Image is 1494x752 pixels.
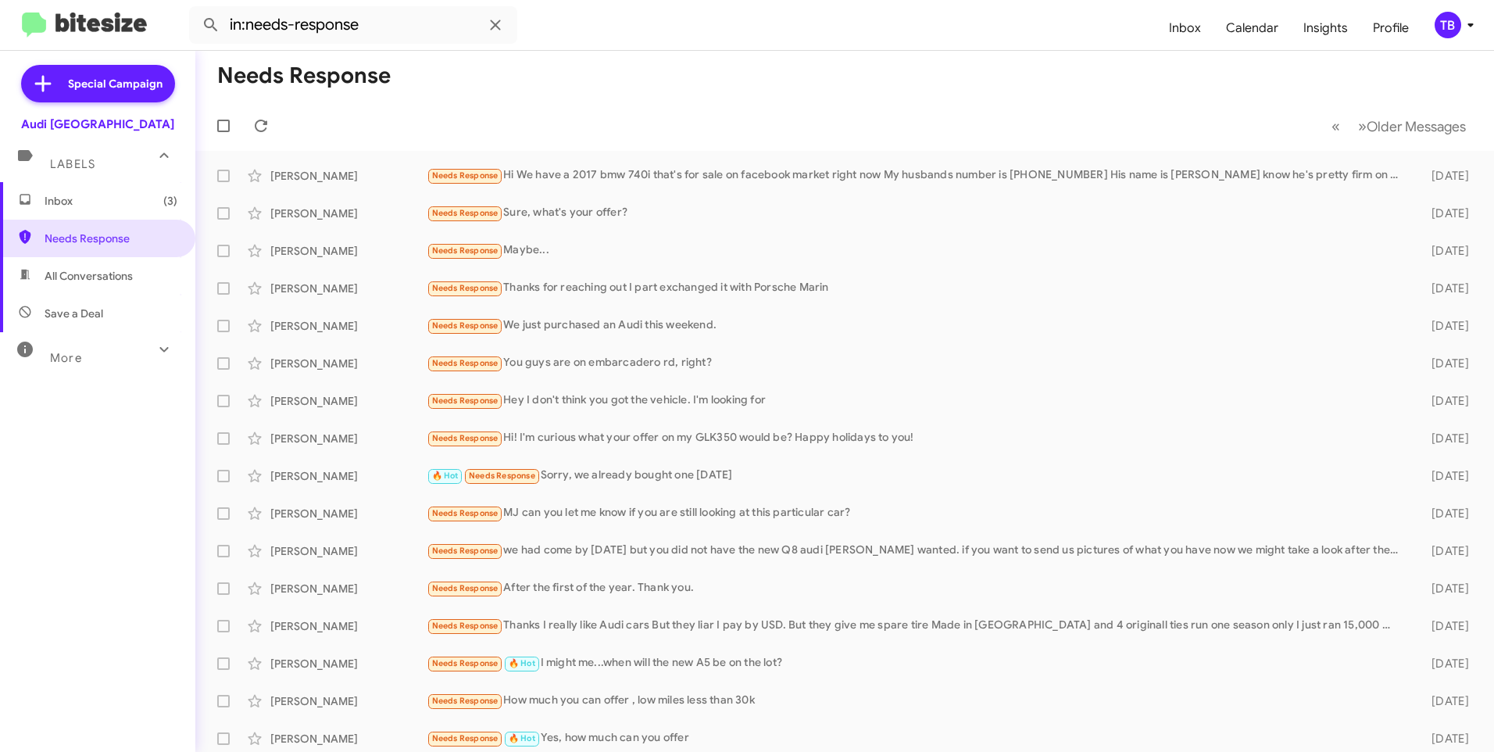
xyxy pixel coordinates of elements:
div: We just purchased an Audi this weekend. [427,317,1406,335]
div: [DATE] [1406,693,1481,709]
button: Next [1349,110,1475,142]
div: [DATE] [1406,431,1481,446]
div: [PERSON_NAME] [270,468,427,484]
span: Needs Response [432,208,499,218]
nav: Page navigation example [1323,110,1475,142]
div: After the first of the year. Thank you. [427,579,1406,597]
div: [DATE] [1406,468,1481,484]
span: Older Messages [1367,118,1466,135]
span: Needs Response [432,320,499,331]
div: [PERSON_NAME] [270,506,427,521]
span: Needs Response [432,733,499,743]
div: Audi [GEOGRAPHIC_DATA] [21,116,174,132]
div: Maybe... [427,242,1406,260]
a: Special Campaign [21,65,175,102]
div: [PERSON_NAME] [270,281,427,296]
div: [DATE] [1406,656,1481,671]
div: [PERSON_NAME] [270,243,427,259]
span: 🔥 Hot [432,471,459,481]
span: Needs Response [432,583,499,593]
span: Needs Response [469,471,535,481]
div: [DATE] [1406,206,1481,221]
div: [PERSON_NAME] [270,543,427,559]
div: [PERSON_NAME] [270,318,427,334]
div: Hey I don't think you got the vehicle. I'm looking for [427,392,1406,410]
span: Needs Response [432,245,499,256]
span: Special Campaign [68,76,163,91]
h1: Needs Response [217,63,391,88]
span: Needs Response [432,170,499,181]
span: Needs Response [432,433,499,443]
span: Needs Response [432,358,499,368]
div: Thanks I really like Audi cars But they liar I pay by USD. But they give me spare tire Made in [G... [427,617,1406,635]
div: [DATE] [1406,506,1481,521]
div: Yes, how much can you offer [427,729,1406,747]
span: Labels [50,157,95,171]
span: More [50,351,82,365]
span: Needs Response [432,508,499,518]
div: [DATE] [1406,393,1481,409]
div: [PERSON_NAME] [270,431,427,446]
div: [DATE] [1406,581,1481,596]
span: All Conversations [45,268,133,284]
div: [PERSON_NAME] [270,731,427,747]
div: [DATE] [1406,618,1481,634]
span: Inbox [45,193,177,209]
span: Needs Response [432,696,499,706]
input: Search [189,6,517,44]
div: [DATE] [1406,243,1481,259]
span: Needs Response [45,231,177,246]
span: 🔥 Hot [509,658,535,668]
div: [PERSON_NAME] [270,206,427,221]
div: I might me...when will the new A5 be on the lot? [427,654,1406,672]
div: Thanks for reaching out I part exchanged it with Porsche Marin [427,279,1406,297]
div: MJ can you let me know if you are still looking at this particular car? [427,504,1406,522]
div: Hi We have a 2017 bmw 740i that's for sale on facebook market right now My husbands number is [PH... [427,167,1406,184]
span: Save a Deal [45,306,103,321]
a: Calendar [1213,5,1291,51]
div: You guys are on embarcadero rd, right? [427,354,1406,372]
div: [DATE] [1406,281,1481,296]
span: » [1358,116,1367,136]
div: [DATE] [1406,731,1481,747]
button: Previous [1322,110,1349,142]
div: How much you can offer , low miles less than 30k [427,692,1406,710]
a: Insights [1291,5,1360,51]
div: [DATE] [1406,356,1481,371]
span: Needs Response [432,546,499,556]
a: Profile [1360,5,1421,51]
div: Sorry, we already bought one [DATE] [427,467,1406,485]
span: Needs Response [432,658,499,668]
div: [PERSON_NAME] [270,693,427,709]
div: we had come by [DATE] but you did not have the new Q8 audi [PERSON_NAME] wanted. if you want to s... [427,542,1406,560]
div: TB [1435,12,1461,38]
div: [PERSON_NAME] [270,618,427,634]
div: [PERSON_NAME] [270,581,427,596]
span: Needs Response [432,396,499,406]
span: 🔥 Hot [509,733,535,743]
span: « [1331,116,1340,136]
div: Sure, what's your offer? [427,204,1406,222]
span: Needs Response [432,283,499,293]
div: [PERSON_NAME] [270,656,427,671]
div: Hi! I'm curious what your offer on my GLK350 would be? Happy holidays to you! [427,429,1406,447]
button: TB [1421,12,1477,38]
div: [DATE] [1406,318,1481,334]
span: Needs Response [432,621,499,631]
div: [PERSON_NAME] [270,168,427,184]
a: Inbox [1156,5,1213,51]
div: [DATE] [1406,168,1481,184]
div: [DATE] [1406,543,1481,559]
div: [PERSON_NAME] [270,356,427,371]
span: (3) [163,193,177,209]
div: [PERSON_NAME] [270,393,427,409]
